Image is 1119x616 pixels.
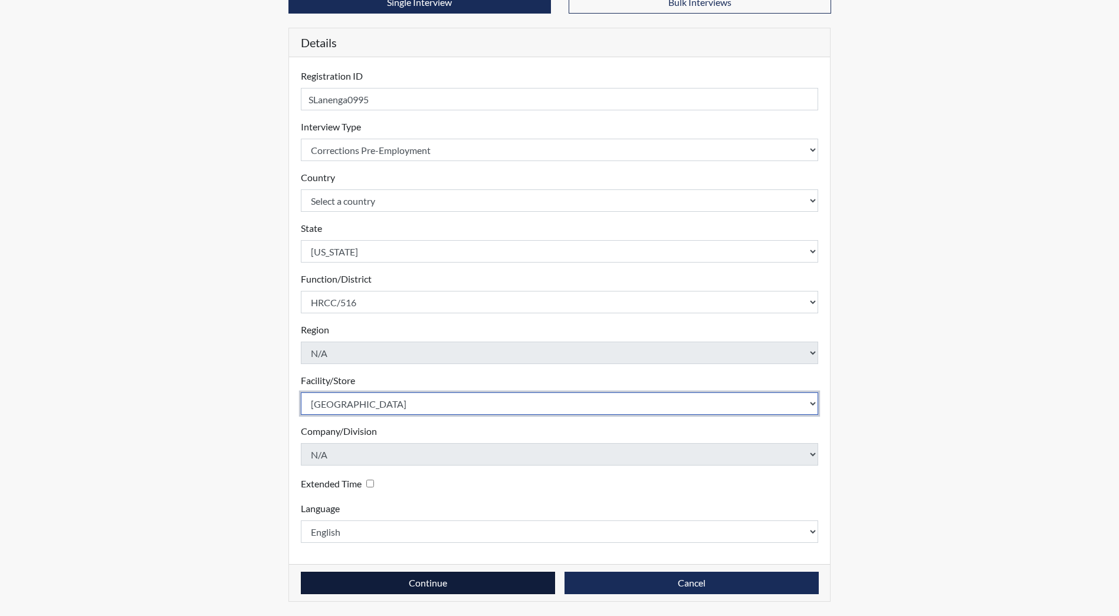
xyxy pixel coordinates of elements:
[301,171,335,185] label: Country
[289,28,831,57] h5: Details
[301,477,362,491] label: Extended Time
[301,323,329,337] label: Region
[565,572,819,594] button: Cancel
[301,272,372,286] label: Function/District
[301,120,361,134] label: Interview Type
[301,221,322,235] label: State
[301,373,355,388] label: Facility/Store
[301,69,363,83] label: Registration ID
[301,424,377,438] label: Company/Division
[301,572,555,594] button: Continue
[301,502,340,516] label: Language
[301,475,379,492] div: Checking this box will provide the interviewee with an accomodation of extra time to answer each ...
[301,88,819,110] input: Insert a Registration ID, which needs to be a unique alphanumeric value for each interviewee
